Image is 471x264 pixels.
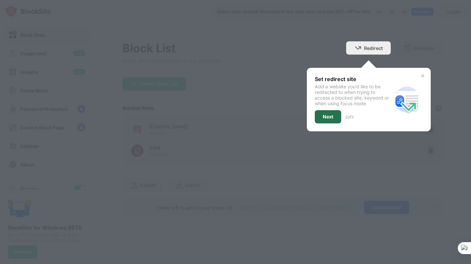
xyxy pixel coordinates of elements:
div: Next [323,114,333,119]
div: Add a website you’d like to be redirected to when trying to access a blocked site, keyword or whe... [315,84,391,106]
img: x-button.svg [420,73,425,78]
div: Redirect [364,45,383,51]
div: 2 of 3 [345,114,353,119]
img: redirect.svg [391,84,423,115]
div: Set redirect site [315,76,391,82]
